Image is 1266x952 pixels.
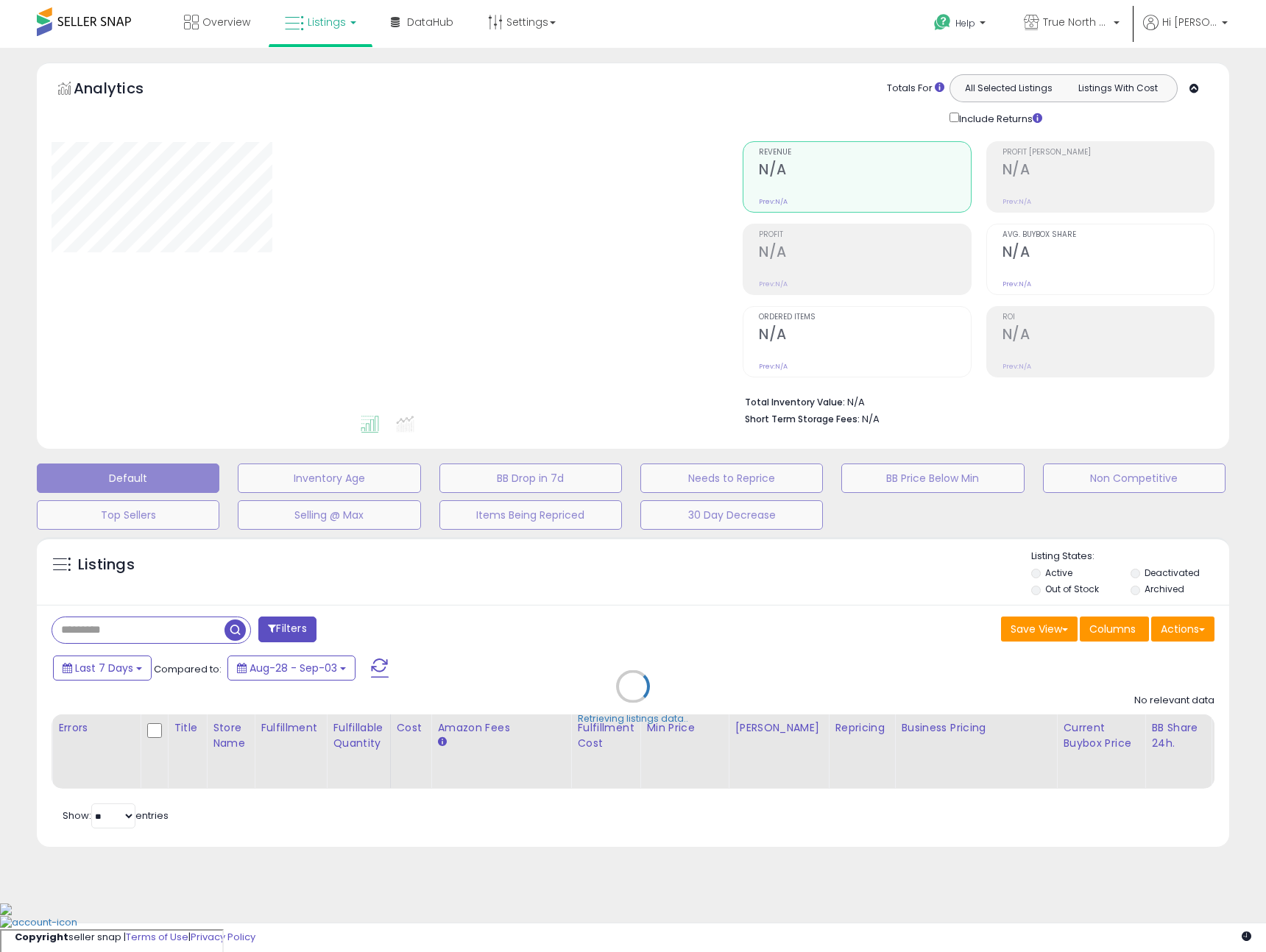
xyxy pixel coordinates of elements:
[745,392,1203,410] li: N/A
[922,2,1000,48] a: Help
[238,500,420,530] button: Selling @ Max
[1043,15,1109,29] span: True North Supply & Co. - Walmart
[841,463,1024,493] button: BB Price Below Min
[955,17,975,29] span: Help
[1002,149,1214,157] span: Profit [PERSON_NAME]
[759,197,788,206] small: Prev: N/A
[759,280,788,288] small: Prev: N/A
[745,396,845,408] b: Total Inventory Value:
[640,463,823,493] button: Needs to Reprice
[1002,161,1214,181] h2: N/A
[887,82,944,96] div: Totals For
[759,362,788,371] small: Prev: N/A
[1002,197,1031,206] small: Prev: N/A
[1002,326,1214,346] h2: N/A
[1002,362,1031,371] small: Prev: N/A
[745,413,860,425] b: Short Term Storage Fees:
[759,161,970,181] h2: N/A
[238,463,420,493] button: Inventory Age
[37,500,219,530] button: Top Sellers
[759,149,970,157] span: Revenue
[954,79,1064,98] button: All Selected Listings
[578,712,688,725] div: Retrieving listings data..
[759,244,970,263] h2: N/A
[759,326,970,346] h2: N/A
[1002,231,1214,239] span: Avg. Buybox Share
[1143,15,1228,48] a: Hi [PERSON_NAME]
[759,231,970,239] span: Profit
[202,15,250,29] span: Overview
[439,463,622,493] button: BB Drop in 7d
[1162,15,1217,29] span: Hi [PERSON_NAME]
[308,15,346,29] span: Listings
[439,500,622,530] button: Items Being Repriced
[1002,244,1214,263] h2: N/A
[938,110,1060,127] div: Include Returns
[933,13,952,32] i: Get Help
[759,313,970,322] span: Ordered Items
[640,500,823,530] button: 30 Day Decrease
[37,463,219,493] button: Default
[1063,79,1173,98] button: Listings With Cost
[1002,280,1031,288] small: Prev: N/A
[1002,313,1214,322] span: ROI
[862,412,880,426] span: N/A
[407,15,453,29] span: DataHub
[74,78,172,102] h5: Analytics
[1043,463,1226,493] button: Non Competitive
